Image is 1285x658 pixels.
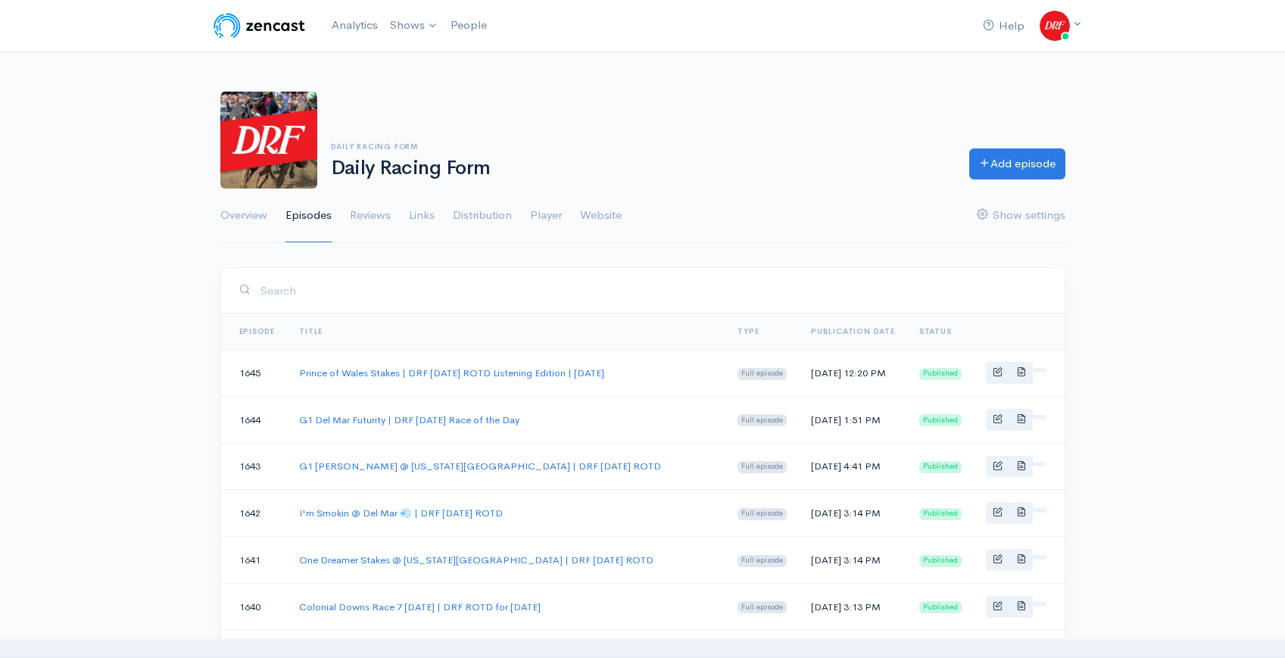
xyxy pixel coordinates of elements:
span: Full episode [738,508,787,520]
img: ZenCast Logo [211,11,307,41]
td: [DATE] 3:14 PM [799,537,907,584]
div: Basic example [986,596,1046,618]
a: Reviews [350,189,391,243]
td: 1643 [221,443,288,490]
div: Basic example [986,502,1046,524]
td: [DATE] 3:14 PM [799,490,907,537]
a: Overview [220,189,267,243]
td: 1641 [221,537,288,584]
a: Analytics [326,9,384,42]
td: [DATE] 3:13 PM [799,583,907,630]
iframe: gist-messenger-bubble-iframe [1234,607,1270,643]
span: Published [919,601,962,613]
input: Search [260,275,1046,306]
span: Full episode [738,601,787,613]
span: Full episode [738,555,787,567]
a: People [444,9,493,42]
a: One Dreamer Stakes @ [US_STATE][GEOGRAPHIC_DATA] | DRF [DATE] ROTD [299,554,653,566]
a: Episode [239,326,276,336]
td: [DATE] 12:20 PM [799,350,907,397]
span: Published [919,555,962,567]
a: Publication date [811,326,895,336]
a: Type [738,326,759,336]
td: 1642 [221,490,288,537]
img: ... [1040,11,1070,41]
span: Published [919,414,962,426]
a: Help [977,10,1031,42]
td: 1640 [221,583,288,630]
a: Show settings [977,189,1065,243]
a: G1 Del Mar Futurity | DRF [DATE] Race of the Day [299,413,519,426]
a: I'm Smokin @ Del Mar 💨 | DRF [DATE] ROTD [299,507,503,519]
td: [DATE] 1:51 PM [799,396,907,443]
span: Published [919,461,962,473]
a: Shows [384,9,444,42]
span: Published [919,368,962,380]
a: Prince of Wales Stakes | DRF [DATE] ROTD Listening Edition | [DATE] [299,366,604,379]
span: Status [919,326,952,336]
div: Basic example [986,456,1046,478]
span: Full episode [738,414,787,426]
a: Add episode [969,148,1065,179]
a: Colonial Downs Race 7 [DATE] | DRF ROTD for [DATE] [299,600,541,613]
a: Player [530,189,562,243]
a: Links [409,189,435,243]
div: Basic example [986,362,1046,384]
a: Title [299,326,323,336]
h1: Daily Racing Form [331,157,951,179]
a: Website [580,189,622,243]
span: Full episode [738,461,787,473]
a: Episodes [285,189,332,243]
div: Basic example [986,549,1046,571]
a: Distribution [453,189,512,243]
td: 1645 [221,350,288,397]
td: [DATE] 4:41 PM [799,443,907,490]
td: 1644 [221,396,288,443]
h6: Daily Racing Form [331,142,951,151]
div: Basic example [986,409,1046,431]
a: G1 [PERSON_NAME] @ [US_STATE][GEOGRAPHIC_DATA] | DRF [DATE] ROTD [299,460,661,472]
span: Published [919,508,962,520]
span: Full episode [738,368,787,380]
